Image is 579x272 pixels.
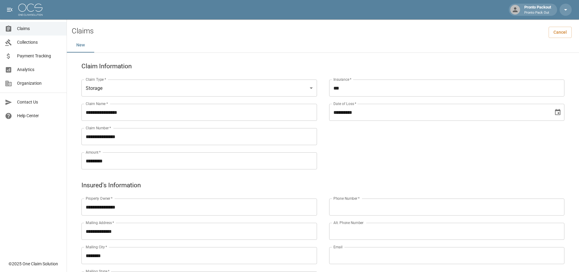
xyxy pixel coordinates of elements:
[67,38,94,53] button: New
[18,4,43,16] img: ocs-logo-white-transparent.png
[17,53,62,59] span: Payment Tracking
[86,150,101,155] label: Amount
[333,220,364,225] label: Alt. Phone Number
[524,10,551,15] p: Pronto Pack Out
[333,101,356,106] label: Date of Loss
[17,113,62,119] span: Help Center
[17,25,62,32] span: Claims
[17,66,62,73] span: Analytics
[522,4,553,15] div: Pronto Packout
[81,80,317,97] div: Storage
[86,220,114,225] label: Mailing Address
[86,196,113,201] label: Property Owner
[72,27,94,36] h2: Claims
[86,125,111,131] label: Claim Number
[4,4,16,16] button: open drawer
[86,101,108,106] label: Claim Name
[17,99,62,105] span: Contact Us
[9,261,58,267] div: © 2025 One Claim Solution
[333,244,343,250] label: Email
[67,38,579,53] div: dynamic tabs
[333,77,351,82] label: Insurance
[17,39,62,46] span: Collections
[552,106,564,118] button: Choose date, selected date is Oct 15, 2024
[86,77,106,82] label: Claim Type
[17,80,62,87] span: Organization
[86,244,107,250] label: Mailing City
[549,27,572,38] a: Cancel
[333,196,360,201] label: Phone Number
